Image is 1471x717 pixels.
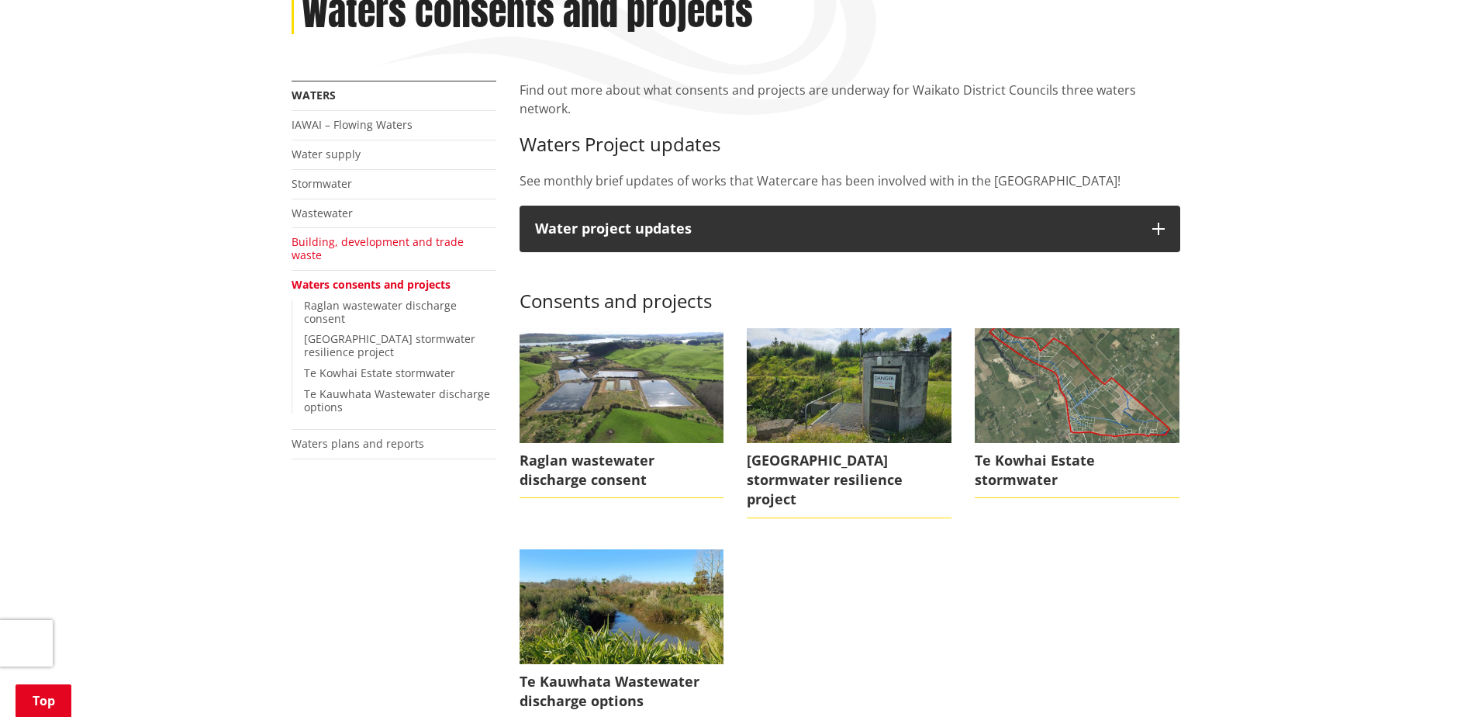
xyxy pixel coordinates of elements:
a: Waters [292,88,336,102]
div: Water project updates [535,221,1137,237]
img: 20231213_161422 [747,328,951,443]
a: Waters consents and projects [292,277,451,292]
img: Raglan wastewater treatment plant [520,328,724,443]
a: Building, development and trade waste [292,234,464,262]
a: Wastewater [292,206,353,220]
img: TKWWTP landscape [520,549,724,664]
span: [GEOGRAPHIC_DATA] stormwater resilience project [747,443,951,518]
a: IAWAI – Flowing Waters [292,117,413,132]
button: Water project updates [520,206,1180,252]
span: Raglan wastewater discharge consent [520,443,724,498]
a: Port Waikato stormwater resilience project [GEOGRAPHIC_DATA] stormwater resilience project [747,328,951,518]
img: Te Kowhai Estate stormwater [975,328,1179,443]
h3: Waters Project updates [520,133,1180,156]
span: Te Kowhai Estate stormwater [975,443,1179,498]
a: Water supply [292,147,361,161]
a: Top [16,684,71,717]
a: [GEOGRAPHIC_DATA] stormwater resilience project [304,331,475,359]
p: Find out more about what consents and projects are underway for Waikato District Councils three w... [520,81,1180,118]
a: Stormwater [292,176,352,191]
a: Te Kauwhata Wastewater discharge options [304,386,490,414]
a: Te Kowhai Estate stormwater [304,365,455,380]
a: Waters plans and reports [292,436,424,451]
a: Te Kowhai Estate stormwater [975,328,1179,499]
iframe: Messenger Launcher [1400,652,1455,708]
a: Raglan wastewater discharge consent [520,328,724,499]
a: Raglan wastewater discharge consent [304,298,457,326]
h3: Consents and projects [520,268,1180,313]
p: See monthly brief updates of works that Watercare has been involved with in the [GEOGRAPHIC_DATA]! [520,171,1180,190]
